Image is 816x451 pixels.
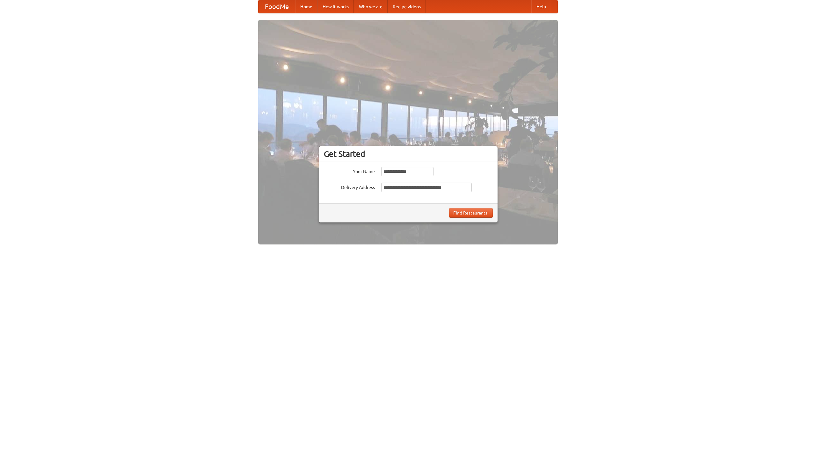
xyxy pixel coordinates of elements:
a: Home [295,0,317,13]
a: Who we are [354,0,388,13]
label: Delivery Address [324,183,375,191]
a: How it works [317,0,354,13]
label: Your Name [324,167,375,175]
button: Find Restaurants! [449,208,493,218]
a: Recipe videos [388,0,426,13]
a: Help [531,0,551,13]
a: FoodMe [259,0,295,13]
h3: Get Started [324,149,493,159]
